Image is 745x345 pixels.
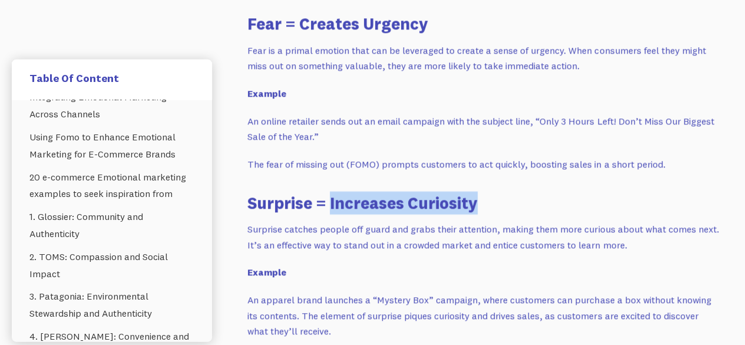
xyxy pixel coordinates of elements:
[247,88,286,100] strong: Example
[29,245,194,285] a: 2. TOMS: Compassion and Social Impact
[29,126,194,166] a: Using Fomo to Enhance Emotional Marketing for E-Commerce Brands
[247,114,718,145] p: An online retailer sends out an email campaign with the subject line, “Only 3 Hours Left! Don’t M...
[247,12,718,35] h3: Fear = Creates Urgency
[247,267,286,278] strong: Example
[247,192,718,215] h3: Surprise = Increases Curiosity
[247,86,718,102] p: ‍
[29,86,194,126] a: Integrating Emotional Marketing Across Channels
[29,71,194,84] h5: Table Of Content
[247,293,718,340] p: An apparel brand launches a “Mystery Box” campaign, where customers can purchase a box without kn...
[29,206,194,246] a: 1. Glossier: Community and Authenticity
[29,285,194,326] a: 3. Patagonia: Environmental Stewardship and Authenticity
[29,166,194,206] a: 20 e-commerce Emotional marketing examples to seek inspiration from
[247,222,718,253] p: Surprise catches people off guard and grabs their attention, making them more curious about what ...
[247,43,718,74] p: Fear is a primal emotion that can be leveraged to create a sense of urgency. When consumers feel ...
[247,157,718,173] p: The fear of missing out (FOMO) prompts customers to act quickly, boosting sales in a short period.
